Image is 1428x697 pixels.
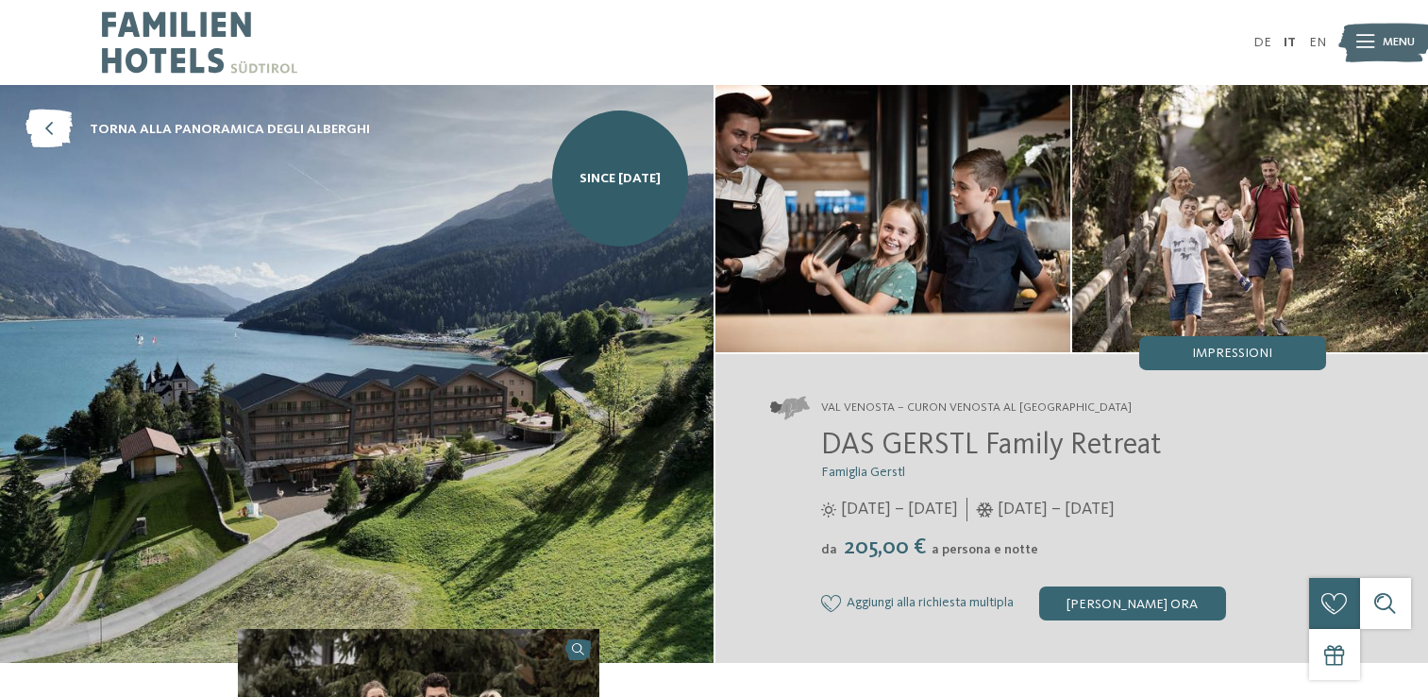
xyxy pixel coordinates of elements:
span: Famiglia Gerstl [821,466,905,479]
i: Orari d'apertura estate [821,502,836,518]
span: Impressioni [1192,347,1272,360]
span: SINCE [DATE] [580,169,661,188]
span: torna alla panoramica degli alberghi [90,120,370,139]
span: Val Venosta – Curon Venosta al [GEOGRAPHIC_DATA] [821,399,1132,416]
span: Menu [1383,34,1415,51]
span: [DATE] – [DATE] [998,498,1115,521]
img: Una vacanza di relax in un family hotel in Val Venosta [1072,85,1428,352]
i: Orari d'apertura inverno [976,502,994,518]
span: Aggiungi alla richiesta multipla [847,596,1014,611]
span: 205,00 € [839,536,930,559]
a: torna alla panoramica degli alberghi [25,110,370,149]
a: IT [1284,36,1296,49]
a: DE [1253,36,1271,49]
div: [PERSON_NAME] ora [1039,586,1226,620]
a: EN [1309,36,1326,49]
span: da [821,543,837,556]
img: Una vacanza di relax in un family hotel in Val Venosta [715,85,1071,352]
span: a persona e notte [932,543,1038,556]
span: DAS GERSTL Family Retreat [821,431,1162,461]
span: [DATE] – [DATE] [841,498,958,521]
